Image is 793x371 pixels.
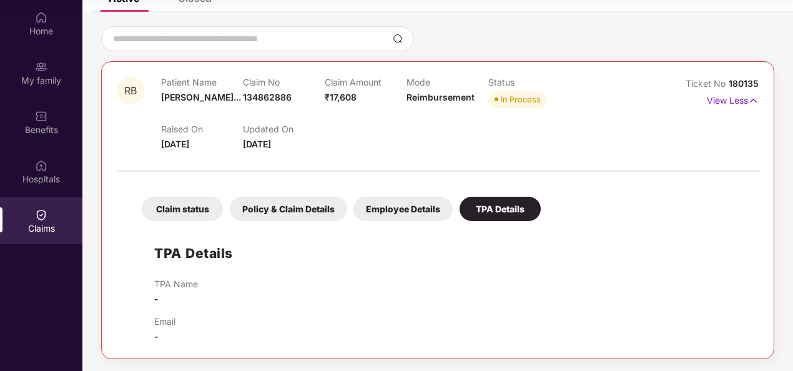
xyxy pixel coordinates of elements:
div: Claim status [142,197,223,221]
span: - [154,294,159,304]
p: Claim No [243,77,325,87]
img: svg+xml;base64,PHN2ZyBpZD0iSG9zcGl0YWxzIiB4bWxucz0iaHR0cDovL3d3dy53My5vcmcvMjAwMC9zdmciIHdpZHRoPS... [35,159,47,172]
img: svg+xml;base64,PHN2ZyBpZD0iQmVuZWZpdHMiIHhtbG5zPSJodHRwOi8vd3d3LnczLm9yZy8yMDAwL3N2ZyIgd2lkdGg9Ij... [35,110,47,122]
p: Mode [406,77,488,87]
h1: TPA Details [154,243,233,264]
p: Updated On [243,124,325,134]
span: [DATE] [243,139,271,149]
span: Reimbursement [406,92,475,102]
span: - [154,331,159,342]
span: 134862886 [243,92,292,102]
p: Email [154,316,175,327]
p: Status [488,77,570,87]
p: Patient Name [161,77,243,87]
p: TPA Name [154,279,198,289]
img: svg+xml;base64,PHN2ZyBpZD0iQ2xhaW0iIHhtbG5zPSJodHRwOi8vd3d3LnczLm9yZy8yMDAwL3N2ZyIgd2lkdGg9IjIwIi... [35,209,47,221]
span: 180135 [729,78,759,89]
div: TPA Details [460,197,541,221]
img: svg+xml;base64,PHN2ZyB3aWR0aD0iMjAiIGhlaWdodD0iMjAiIHZpZXdCb3g9IjAgMCAyMCAyMCIgZmlsbD0ibm9uZSIgeG... [35,61,47,73]
img: svg+xml;base64,PHN2ZyB4bWxucz0iaHR0cDovL3d3dy53My5vcmcvMjAwMC9zdmciIHdpZHRoPSIxNyIgaGVpZ2h0PSIxNy... [748,94,759,107]
div: Employee Details [353,197,453,221]
span: [DATE] [161,139,189,149]
span: [PERSON_NAME]... [161,92,241,102]
span: RB [124,86,137,96]
img: svg+xml;base64,PHN2ZyBpZD0iU2VhcmNoLTMyeDMyIiB4bWxucz0iaHR0cDovL3d3dy53My5vcmcvMjAwMC9zdmciIHdpZH... [393,34,403,44]
p: Raised On [161,124,243,134]
span: Ticket No [686,78,729,89]
div: In Process [501,93,541,106]
img: svg+xml;base64,PHN2ZyBpZD0iSG9tZSIgeG1sbnM9Imh0dHA6Ly93d3cudzMub3JnLzIwMDAvc3ZnIiB3aWR0aD0iMjAiIG... [35,11,47,24]
span: ₹17,608 [325,92,357,102]
div: Policy & Claim Details [230,197,347,221]
p: Claim Amount [325,77,406,87]
p: View Less [707,91,759,107]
